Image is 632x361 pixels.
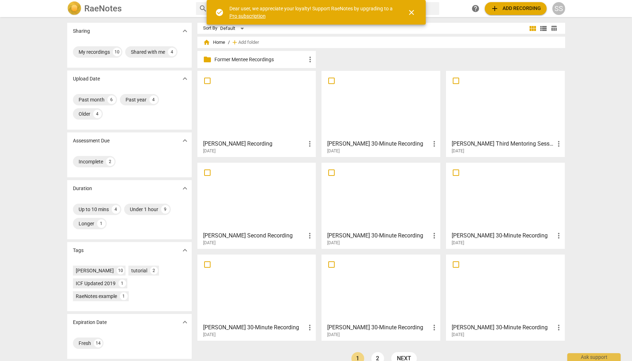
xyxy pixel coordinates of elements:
h3: Monika Smyczek 30-Minute Recording [452,231,554,240]
div: 9 [161,205,170,214]
span: more_vert [554,231,563,240]
span: [DATE] [327,332,340,338]
div: 10 [113,48,121,56]
h3: Kari JohhnsonSecond Recording [203,140,306,148]
span: more_vert [554,140,563,148]
button: Show more [180,73,190,84]
span: folder [203,55,212,64]
div: 14 [94,339,102,347]
div: Dear user, we appreciate your loyalty! Support RaeNotes by upgrading to a [229,5,394,20]
h2: RaeNotes [84,4,122,14]
span: view_module [529,24,537,33]
div: Longer [79,220,94,227]
span: view_list [539,24,548,33]
span: Add folder [238,40,259,45]
span: search [199,4,207,13]
button: Show more [180,183,190,194]
span: add [231,39,238,46]
span: add [490,4,499,13]
span: more_vert [306,231,314,240]
p: Former Mentee Recordings [214,56,306,63]
p: Assessment Due [73,137,110,145]
div: [PERSON_NAME] [76,267,114,274]
div: 1 [120,292,128,300]
a: Pro subscription [229,13,266,19]
span: expand_more [181,318,189,326]
a: [PERSON_NAME] Recording[DATE] [200,73,314,154]
div: 4 [168,48,176,56]
a: [PERSON_NAME] 30-Minute Recording[DATE] [324,165,438,246]
span: expand_more [181,74,189,83]
div: Under 1 hour [130,206,158,213]
span: / [228,40,230,45]
span: more_vert [306,323,314,332]
span: [DATE] [203,240,216,246]
h3: Joel Ebsworth 30-Minute Recording [327,140,430,148]
button: Tile view [527,23,538,34]
p: Tags [73,247,84,254]
span: more_vert [306,55,314,64]
a: [PERSON_NAME] 30-Minute Recording[DATE] [200,257,314,338]
div: 4 [93,110,102,118]
div: Default [220,23,246,34]
span: more_vert [430,231,439,240]
span: check_circle [215,8,224,17]
p: Upload Date [73,75,100,83]
div: 6 [107,95,116,104]
button: List view [538,23,549,34]
div: Past month [79,96,105,103]
div: 2 [106,157,115,166]
span: [DATE] [327,240,340,246]
h3: Karin Johnson 30-Minute Recording [452,323,554,332]
a: [PERSON_NAME] 30-Minute Recording[DATE] [324,73,438,154]
button: Table view [549,23,559,34]
button: Close [403,4,420,21]
span: Add recording [490,4,541,13]
div: 10 [117,267,124,274]
p: Expiration Date [73,319,107,326]
span: [DATE] [203,332,216,338]
a: LogoRaeNotes [67,1,190,16]
div: Up to 10 mins [79,206,109,213]
div: 4 [149,95,158,104]
div: ICF Updated 2019 [76,280,116,287]
h3: Karin Johnson Second Recording [203,231,306,240]
a: [PERSON_NAME] 30-Minute Recording[DATE] [448,257,562,338]
h3: Vivian Lee 30-Minute Recording [327,231,430,240]
div: 1 [97,219,106,228]
span: more_vert [430,323,439,332]
a: Help [469,2,482,15]
button: Show more [180,317,190,328]
a: [PERSON_NAME] Second Recording[DATE] [200,165,314,246]
span: help [471,4,480,13]
span: [DATE] [452,148,464,154]
span: more_vert [306,140,314,148]
div: Shared with me [131,48,165,56]
div: Ask support [567,353,621,361]
span: expand_more [181,246,189,255]
span: expand_more [181,27,189,35]
div: Past year [126,96,147,103]
div: Older [79,110,90,117]
div: Sort By [203,26,217,31]
a: [PERSON_NAME] Third Mentoring Session Transcript[DATE] [448,73,562,154]
div: 4 [112,205,120,214]
span: home [203,39,210,46]
span: table_chart [551,25,557,32]
div: Incomplete [79,158,103,165]
p: Duration [73,185,92,192]
div: 1 [118,279,126,287]
span: expand_more [181,136,189,145]
span: [DATE] [452,240,464,246]
h3: Sarah P Third Mentoring Session Transcript [452,140,554,148]
span: [DATE] [203,148,216,154]
div: Fresh [79,340,91,347]
button: SS [552,2,565,15]
span: [DATE] [452,332,464,338]
a: [PERSON_NAME] 30-Minute Recording[DATE] [448,165,562,246]
button: Show more [180,26,190,36]
img: Logo [67,1,81,16]
p: Sharing [73,27,90,35]
a: [PERSON_NAME] 30-Minute Recording[DATE] [324,257,438,338]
